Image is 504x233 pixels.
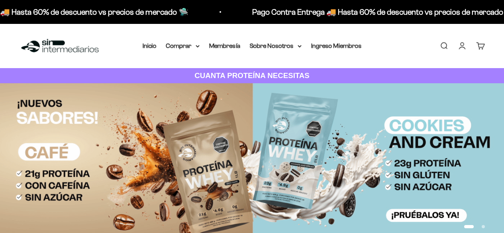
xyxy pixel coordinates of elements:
[311,42,362,49] a: Ingreso Miembros
[166,41,200,51] summary: Comprar
[250,41,302,51] summary: Sobre Nosotros
[143,42,157,49] a: Inicio
[194,71,310,80] strong: CUANTA PROTEÍNA NECESITAS
[209,42,240,49] a: Membresía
